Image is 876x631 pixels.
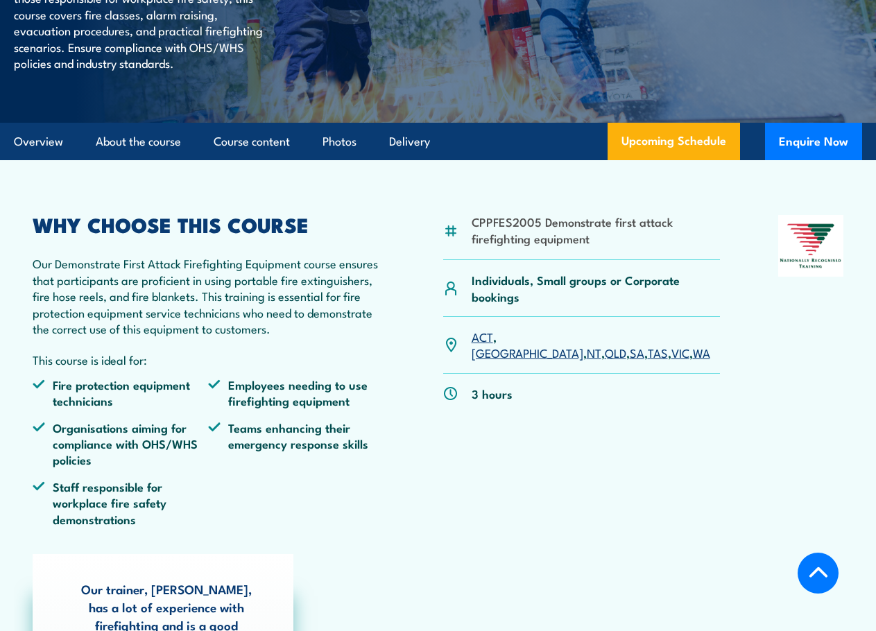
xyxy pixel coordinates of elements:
a: ACT [472,328,493,345]
button: Enquire Now [765,123,862,160]
li: Employees needing to use firefighting equipment [208,377,384,409]
img: Nationally Recognised Training logo. [778,215,843,277]
h2: WHY CHOOSE THIS COURSE [33,215,384,233]
a: Upcoming Schedule [608,123,740,160]
li: CPPFES2005 Demonstrate first attack firefighting equipment [472,214,720,246]
p: , , , , , , , [472,329,720,361]
a: Photos [323,123,357,160]
p: 3 hours [472,386,513,401]
a: QLD [605,344,626,361]
a: Delivery [389,123,430,160]
a: TAS [648,344,668,361]
a: SA [630,344,644,361]
p: This course is ideal for: [33,352,384,368]
li: Teams enhancing their emergency response skills [208,420,384,468]
a: WA [693,344,710,361]
a: VIC [671,344,689,361]
a: Course content [214,123,290,160]
a: [GEOGRAPHIC_DATA] [472,344,583,361]
a: Overview [14,123,63,160]
p: Our Demonstrate First Attack Firefighting Equipment course ensures that participants are proficie... [33,255,384,336]
li: Fire protection equipment technicians [33,377,208,409]
li: Organisations aiming for compliance with OHS/WHS policies [33,420,208,468]
p: Individuals, Small groups or Corporate bookings [472,272,720,304]
a: NT [587,344,601,361]
li: Staff responsible for workplace fire safety demonstrations [33,478,208,527]
a: About the course [96,123,181,160]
